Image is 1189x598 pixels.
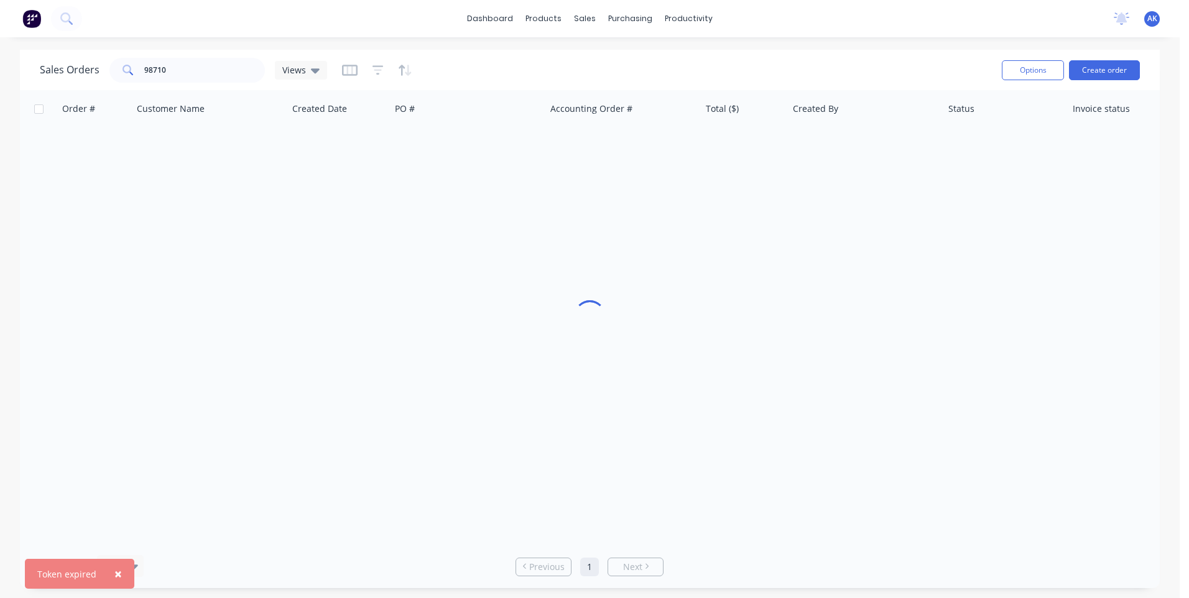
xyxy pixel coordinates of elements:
[608,561,663,573] a: Next page
[550,103,632,115] div: Accounting Order #
[623,561,642,573] span: Next
[292,103,347,115] div: Created Date
[602,9,659,28] div: purchasing
[580,558,599,576] a: Page 1 is your current page
[102,559,134,589] button: Close
[395,103,415,115] div: PO #
[22,9,41,28] img: Factory
[659,9,719,28] div: productivity
[706,103,739,115] div: Total ($)
[62,103,95,115] div: Order #
[568,9,602,28] div: sales
[519,9,568,28] div: products
[529,561,565,573] span: Previous
[461,9,519,28] a: dashboard
[793,103,838,115] div: Created By
[1002,60,1064,80] button: Options
[37,568,96,581] div: Token expired
[948,103,974,115] div: Status
[1069,60,1140,80] button: Create order
[114,565,122,582] span: ×
[40,64,99,76] h1: Sales Orders
[1073,103,1130,115] div: Invoice status
[511,558,669,576] ul: Pagination
[137,103,205,115] div: Customer Name
[516,561,571,573] a: Previous page
[282,63,306,76] span: Views
[144,58,266,83] input: Search...
[1147,13,1157,24] span: AK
